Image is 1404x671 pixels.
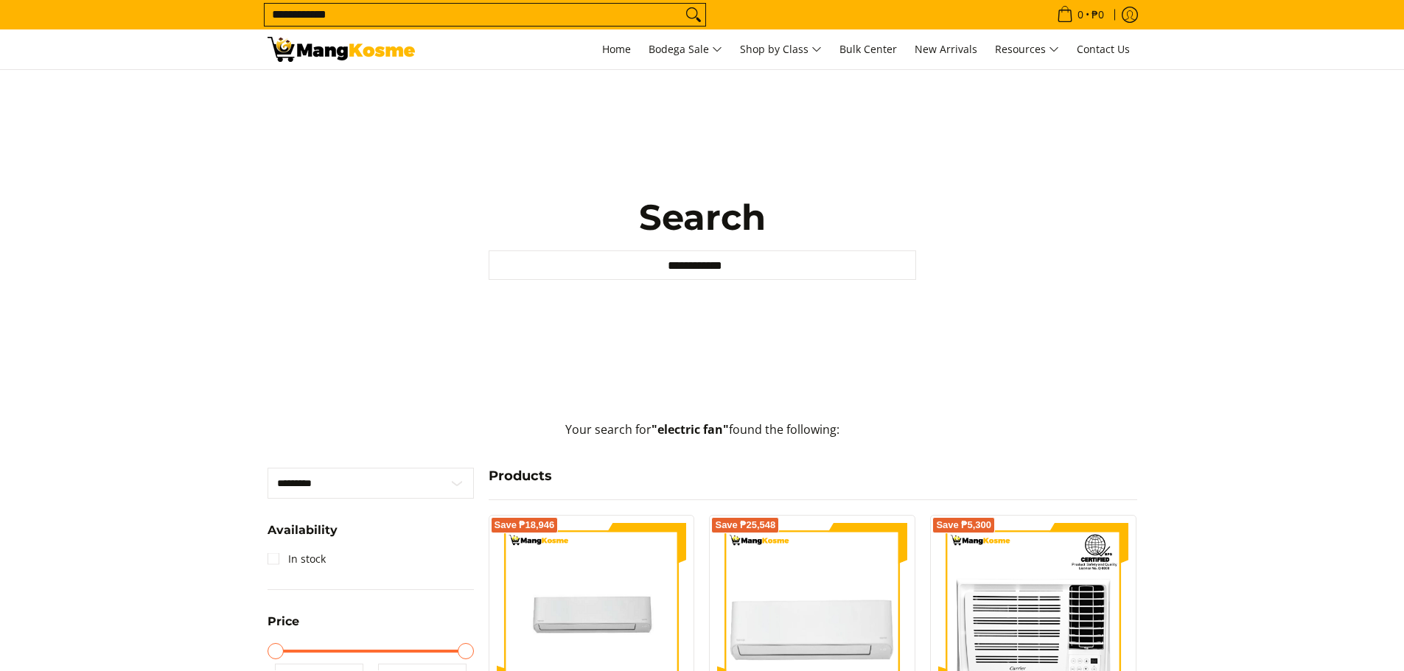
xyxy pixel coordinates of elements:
span: ₱0 [1089,10,1106,20]
a: In stock [268,547,326,571]
a: Bodega Sale [641,29,730,69]
span: New Arrivals [915,42,977,56]
h1: Search [489,195,916,239]
span: • [1052,7,1108,23]
span: Bodega Sale [649,41,722,59]
summary: Open [268,616,299,639]
span: Contact Us [1077,42,1130,56]
a: New Arrivals [907,29,985,69]
span: Save ₱5,300 [936,521,991,530]
a: Home [595,29,638,69]
p: Your search for found the following: [268,421,1137,454]
span: Shop by Class [740,41,822,59]
nav: Main Menu [430,29,1137,69]
span: Bulk Center [839,42,897,56]
a: Contact Us [1069,29,1137,69]
button: Search [682,4,705,26]
a: Shop by Class [733,29,829,69]
span: Home [602,42,631,56]
a: Bulk Center [832,29,904,69]
span: Availability [268,524,338,536]
span: Save ₱18,946 [495,521,555,530]
span: 0 [1075,10,1086,20]
img: Search: 10 results found for &quot;electric fan&quot; | Mang Kosme [268,37,415,62]
span: Resources [995,41,1059,59]
summary: Open [268,524,338,547]
strong: "electric fan" [652,421,729,438]
a: Resources [988,29,1066,69]
span: Save ₱25,548 [715,521,775,530]
span: Price [268,616,299,628]
h4: Products [489,468,1137,485]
